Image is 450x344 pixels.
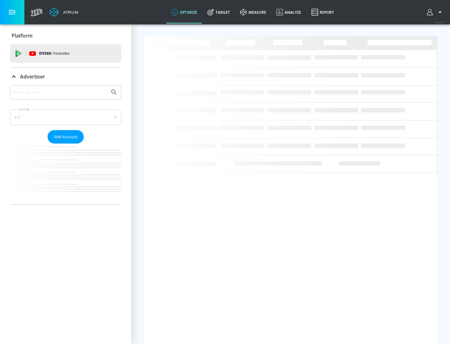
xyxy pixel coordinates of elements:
[10,44,121,63] div: DV360: Youtube
[39,50,69,57] p: DV360:
[202,1,235,23] a: Target
[12,88,107,96] input: Search by name
[53,50,69,57] p: Youtube
[10,68,121,85] div: Advertiser
[49,8,78,17] a: Atrium
[20,73,45,80] p: Advertiser
[54,133,77,140] span: Add Account
[166,1,202,23] a: optimize
[10,144,121,204] nav: list of Advertiser
[271,1,306,23] a: Analyze
[435,21,444,24] span: v 4.28.0
[10,85,121,204] div: Advertiser
[235,1,271,23] a: measure
[61,9,78,15] div: Atrium
[12,32,32,39] p: Platform
[306,1,339,23] a: Report
[18,107,31,111] label: Sort By
[47,130,84,144] button: Add Account
[10,109,121,125] div: A-Z
[10,27,121,44] div: Platform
